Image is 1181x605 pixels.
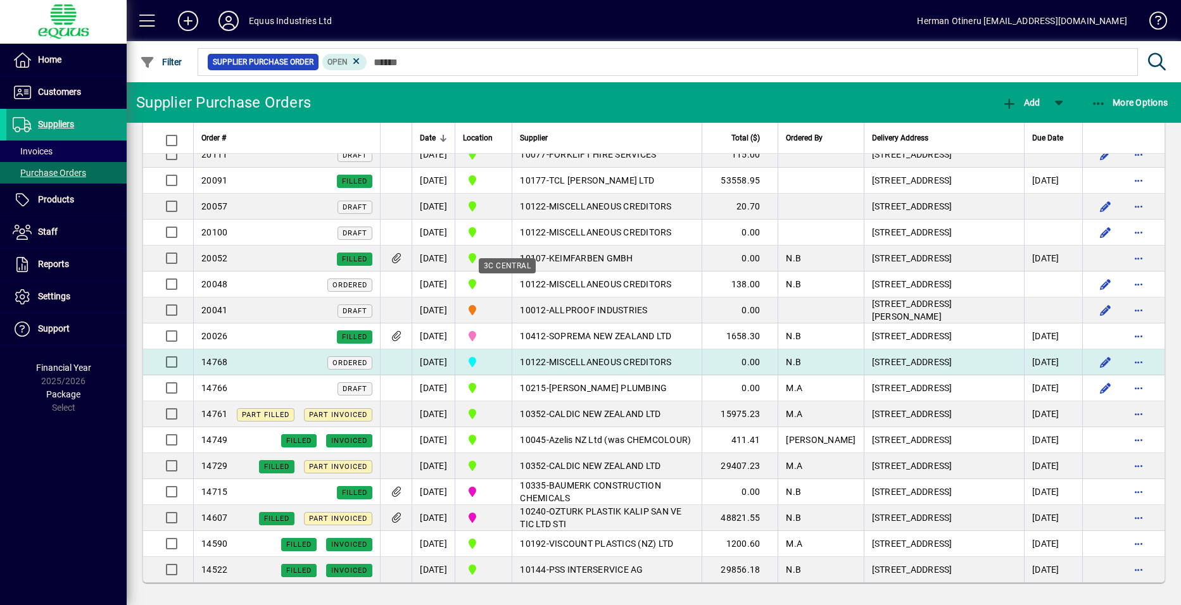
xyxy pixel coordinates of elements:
[549,383,667,393] span: [PERSON_NAME] PLUMBING
[520,383,546,393] span: 10215
[331,566,367,575] span: Invoiced
[702,427,778,453] td: 411.41
[327,58,348,66] span: Open
[242,411,289,419] span: Part Filled
[420,131,436,145] span: Date
[463,536,504,551] span: 1B BLENHEIM
[168,9,208,32] button: Add
[520,480,661,503] span: BAUMERK CONSTRUCTION CHEMICALS
[1024,479,1082,505] td: [DATE]
[1096,300,1116,320] button: Edit
[412,220,455,246] td: [DATE]
[549,435,692,445] span: Azelis NZ Ltd (was CHEMCOLOUR)
[286,540,312,549] span: Filled
[1024,531,1082,557] td: [DATE]
[6,140,127,162] a: Invoices
[864,375,1025,401] td: [STREET_ADDRESS]
[864,323,1025,349] td: [STREET_ADDRESS]
[1024,427,1082,453] td: [DATE]
[412,271,455,297] td: [DATE]
[342,177,367,185] span: Filled
[864,557,1025,582] td: [STREET_ADDRESS]
[1002,97,1040,108] span: Add
[786,383,802,393] span: M.A
[864,531,1025,557] td: [STREET_ADDRESS]
[412,505,455,531] td: [DATE]
[512,479,702,505] td: -
[1128,144,1149,165] button: More options
[864,453,1025,479] td: [STREET_ADDRESS]
[286,437,312,445] span: Filled
[512,271,702,297] td: -
[917,11,1127,31] div: Herman Otineru [EMAIL_ADDRESS][DOMAIN_NAME]
[201,201,227,211] span: 20057
[512,323,702,349] td: -
[343,229,367,237] span: Draft
[786,131,856,145] div: Ordered By
[786,487,801,497] span: N.B
[512,142,702,168] td: -
[512,557,702,582] td: -
[786,279,801,289] span: N.B
[520,461,546,471] span: 10352
[702,531,778,557] td: 1200.60
[343,307,367,315] span: Draft
[38,54,61,65] span: Home
[864,401,1025,427] td: [STREET_ADDRESS]
[1032,131,1075,145] div: Due Date
[1128,482,1149,502] button: More options
[46,389,80,399] span: Package
[1128,300,1149,320] button: More options
[412,246,455,271] td: [DATE]
[520,480,546,490] span: 10335
[864,246,1025,271] td: [STREET_ADDRESS]
[702,401,778,427] td: 15975.23
[520,539,546,549] span: 10192
[702,220,778,246] td: 0.00
[38,119,74,129] span: Suppliers
[549,461,661,471] span: CALDIC NEW ZEALAND LTD
[136,92,311,113] div: Supplier Purchase Orders
[286,566,312,575] span: Filled
[463,458,504,473] span: 1B BLENHEIM
[1128,508,1149,528] button: More options
[463,432,504,447] span: 1B BLENHEIM
[201,383,227,393] span: 14766
[463,173,504,188] span: 1B BLENHEIM
[412,323,455,349] td: [DATE]
[6,77,127,108] a: Customers
[520,131,548,145] span: Supplier
[549,409,661,419] span: CALDIC NEW ZEALAND LTD
[201,461,227,471] span: 14729
[6,44,127,76] a: Home
[520,506,546,516] span: 10240
[412,453,455,479] td: [DATE]
[1096,196,1116,216] button: Edit
[549,175,654,185] span: TCL [PERSON_NAME] LTD
[1032,131,1063,145] span: Due Date
[1128,378,1149,398] button: More options
[463,302,504,318] span: 4S SOUTHERN
[342,255,367,263] span: Filled
[201,513,227,523] span: 14607
[343,151,367,159] span: Draft
[463,277,504,292] span: 1B BLENHEIM
[549,331,672,341] span: SOPREMA NEW ZEALAND LTD
[13,168,86,178] span: Purchase Orders
[549,253,633,263] span: KEIMFARBEN GMBH
[463,199,504,214] span: 1B BLENHEIM
[201,131,226,145] span: Order #
[412,531,455,557] td: [DATE]
[512,531,702,557] td: -
[201,131,372,145] div: Order #
[309,411,367,419] span: Part Invoiced
[463,380,504,396] span: 1B BLENHEIM
[1128,352,1149,372] button: More options
[549,227,672,237] span: MISCELLANEOUS CREDITORS
[343,385,367,393] span: Draft
[201,487,227,497] span: 14715
[309,463,367,471] span: Part Invoiced
[412,479,455,505] td: [DATE]
[38,194,74,204] span: Products
[702,479,778,505] td: 0.00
